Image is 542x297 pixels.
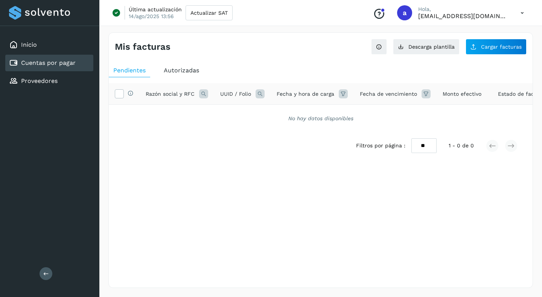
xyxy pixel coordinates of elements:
p: Última actualización [129,6,182,13]
span: 1 - 0 de 0 [449,142,474,150]
p: 14/ago/2025 13:56 [129,13,174,20]
span: Monto efectivo [443,90,481,98]
div: Inicio [5,37,93,53]
span: Fecha y hora de carga [277,90,334,98]
span: Razón social y RFC [146,90,195,98]
button: Actualizar SAT [186,5,233,20]
span: Descarga plantilla [408,44,455,49]
a: Cuentas por pagar [21,59,76,66]
a: Proveedores [21,77,58,84]
div: Proveedores [5,73,93,89]
span: Pendientes [113,67,146,74]
span: Actualizar SAT [190,10,228,15]
p: administracion1@mablo.mx [418,12,509,20]
h4: Mis facturas [115,41,171,52]
span: Cargar facturas [481,44,522,49]
span: Fecha de vencimiento [360,90,417,98]
a: Inicio [21,41,37,48]
span: Autorizadas [164,67,199,74]
div: No hay datos disponibles [119,115,523,122]
span: UUID / Folio [220,90,251,98]
button: Cargar facturas [466,39,527,55]
p: Hola, [418,6,509,12]
span: Filtros por página : [356,142,405,150]
button: Descarga plantilla [393,39,460,55]
div: Cuentas por pagar [5,55,93,71]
